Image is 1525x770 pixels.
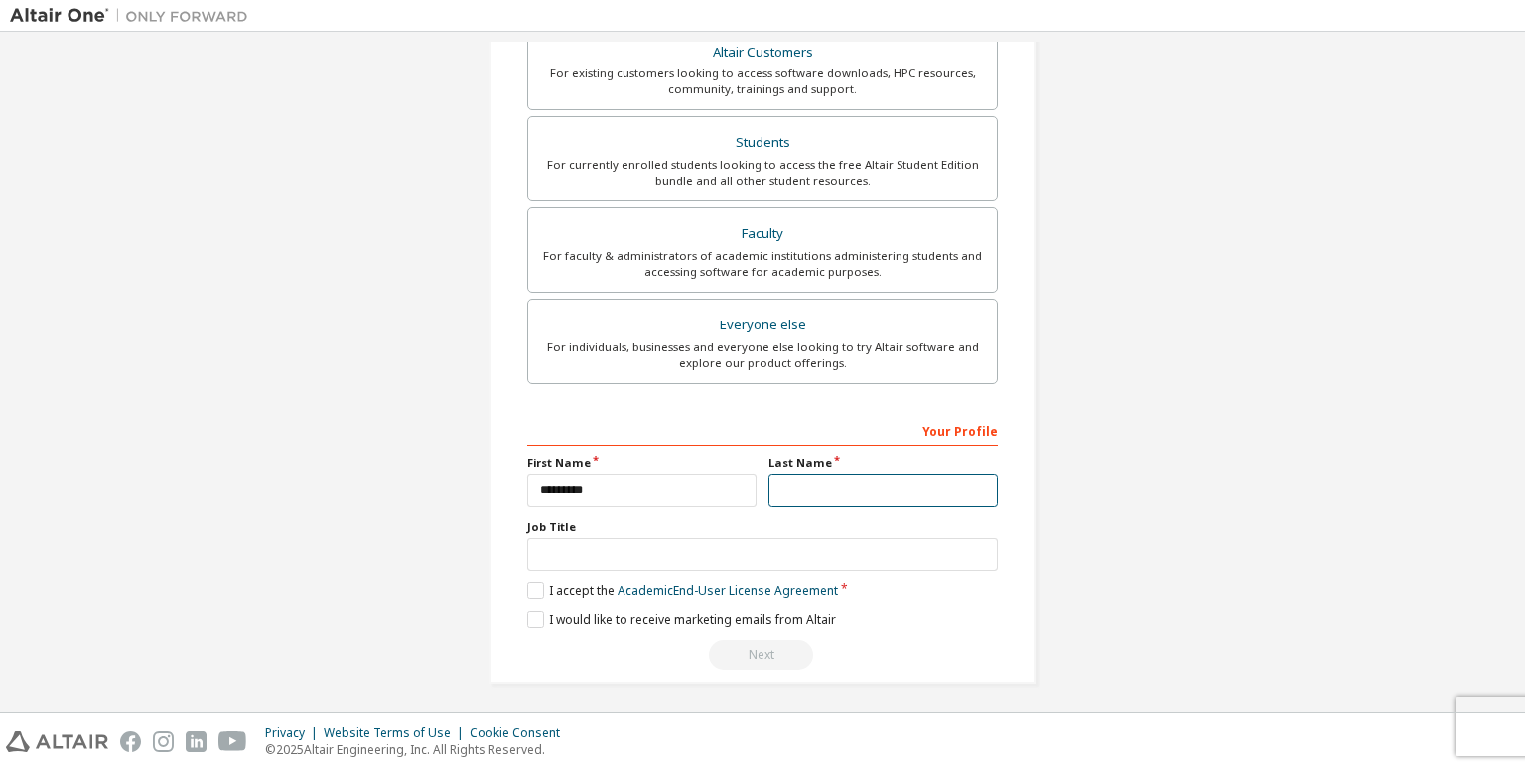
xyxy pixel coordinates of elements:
div: Website Terms of Use [324,725,470,741]
img: facebook.svg [120,731,141,752]
div: Altair Customers [540,39,985,66]
div: For individuals, businesses and everyone else looking to try Altair software and explore our prod... [540,339,985,371]
div: For faculty & administrators of academic institutions administering students and accessing softwa... [540,248,985,280]
p: © 2025 Altair Engineering, Inc. All Rights Reserved. [265,741,572,758]
label: First Name [527,455,757,471]
label: Last Name [768,455,998,471]
img: altair_logo.svg [6,731,108,752]
div: For existing customers looking to access software downloads, HPC resources, community, trainings ... [540,65,985,97]
img: linkedin.svg [186,731,207,752]
div: Students [540,129,985,157]
a: Academic End-User License Agreement [618,582,838,599]
img: youtube.svg [218,731,247,752]
div: Everyone else [540,312,985,339]
label: Job Title [527,519,998,535]
div: Your Profile [527,414,998,446]
div: Privacy [265,725,324,741]
div: For currently enrolled students looking to access the free Altair Student Edition bundle and all ... [540,157,985,189]
div: Faculty [540,220,985,248]
div: Read and acccept EULA to continue [527,640,998,670]
label: I accept the [527,582,838,599]
label: I would like to receive marketing emails from Altair [527,611,836,628]
img: Altair One [10,6,258,26]
div: Cookie Consent [470,725,572,741]
img: instagram.svg [153,731,174,752]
